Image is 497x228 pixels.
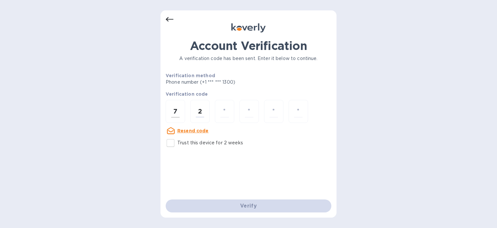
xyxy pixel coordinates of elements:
[166,39,331,53] h1: Account Verification
[166,91,331,97] p: Verification code
[177,128,209,133] u: Resend code
[166,55,331,62] p: A verification code has been sent. Enter it below to continue.
[177,139,243,146] p: Trust this device for 2 weeks
[166,73,215,78] b: Verification method
[166,79,285,86] p: Phone number (+1 *** *** 1300)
